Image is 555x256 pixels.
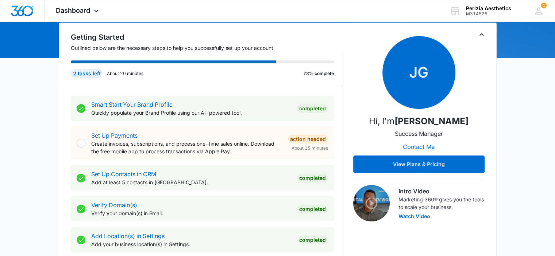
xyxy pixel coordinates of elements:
span: About 15 minutes [292,145,328,151]
div: notifications count [541,3,547,8]
a: Set Up Contacts in CRM [91,170,156,178]
div: account name [466,5,511,11]
div: Completed [297,205,328,213]
p: 78% complete [303,70,334,77]
span: 1 [541,3,547,8]
button: Contact Me [396,138,442,155]
p: Quickly populate your Brand Profile using our AI-powered tool. [91,109,291,117]
div: Completed [297,236,328,244]
strong: [PERSON_NAME] [394,116,469,126]
a: Smart Start Your Brand Profile [91,101,173,108]
button: Watch Video [398,214,430,219]
button: View Plans & Pricing [353,155,485,173]
h2: Getting Started [71,32,343,43]
div: Completed [297,174,328,182]
p: About 20 minutes [107,70,143,77]
div: 2 tasks left [71,69,103,78]
a: Add Location(s) in Settings [91,232,165,240]
p: Hi, I'm [369,115,469,128]
div: Completed [297,104,328,113]
p: Add your business location(s) in Settings. [91,240,291,248]
button: Toggle Collapse [477,30,486,39]
p: Create invoices, subscriptions, and process one-time sales online. Download the free mobile app t... [91,140,282,155]
a: Set Up Payments [91,132,138,139]
p: Verify your domain(s) in Email. [91,209,291,217]
span: Dashboard [56,7,90,14]
p: Add at least 5 contacts in [GEOGRAPHIC_DATA]. [91,178,291,186]
p: Outlined below are the necessary steps to help you successfully set up your account. [71,44,343,52]
p: Marketing 360® gives you the tools to scale your business. [398,196,485,211]
img: Intro Video [353,185,390,221]
h3: Intro Video [398,187,485,196]
div: account id [466,11,511,16]
span: JG [382,36,455,109]
div: Action Needed [288,135,328,143]
p: Success Manager [395,129,443,138]
a: Verify Domain(s) [91,201,137,209]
